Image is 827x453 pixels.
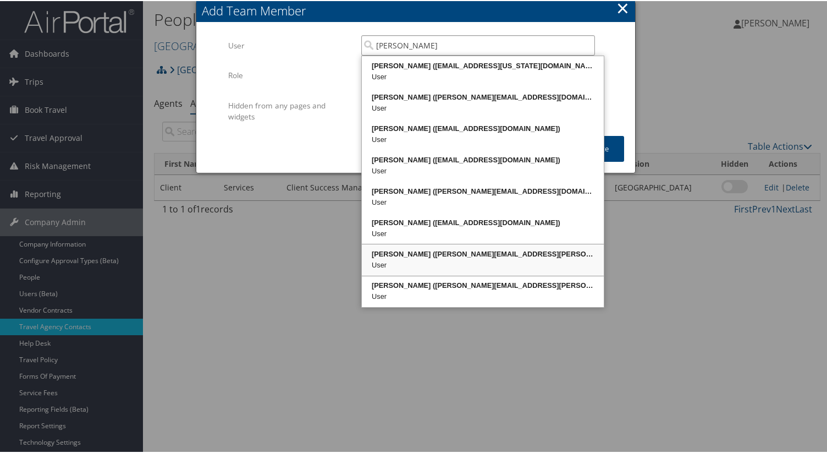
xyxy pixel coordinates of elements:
div: User [363,227,602,238]
label: Hidden from any pages and widgets [228,94,353,127]
div: [PERSON_NAME] ([EMAIL_ADDRESS][DOMAIN_NAME]) [363,122,602,133]
div: [PERSON_NAME] ([EMAIL_ADDRESS][US_STATE][DOMAIN_NAME]) [363,59,602,70]
div: [PERSON_NAME] ([PERSON_NAME][EMAIL_ADDRESS][DOMAIN_NAME]) [363,91,602,102]
div: [PERSON_NAME] ([PERSON_NAME][EMAIL_ADDRESS][PERSON_NAME][DOMAIN_NAME]) [363,279,602,290]
div: User [363,102,602,113]
div: [PERSON_NAME] ([EMAIL_ADDRESS][DOMAIN_NAME]) [363,154,602,165]
div: [PERSON_NAME] ([PERSON_NAME][EMAIL_ADDRESS][DOMAIN_NAME]) [363,185,602,196]
div: User [363,196,602,207]
input: Search Users [361,34,595,54]
label: User [228,34,353,55]
div: [PERSON_NAME] ([PERSON_NAME][EMAIL_ADDRESS][PERSON_NAME][DOMAIN_NAME]) [363,248,602,259]
div: User [363,259,602,270]
div: User [363,165,602,176]
div: [PERSON_NAME] ([EMAIL_ADDRESS][DOMAIN_NAME]) [363,216,602,227]
div: User [363,133,602,144]
label: Role [228,64,353,85]
div: Add Team Member [202,1,635,18]
div: User [363,290,602,301]
div: User [363,70,602,81]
